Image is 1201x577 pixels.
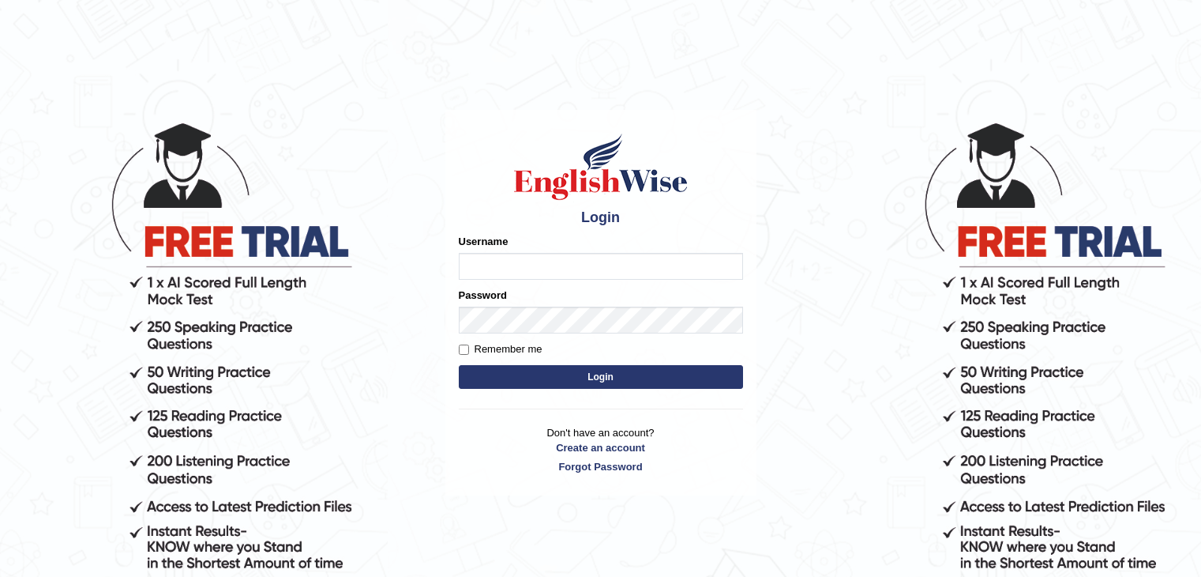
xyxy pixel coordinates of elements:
[459,341,542,357] label: Remember me
[459,345,469,355] input: Remember me
[459,210,743,226] h4: Login
[459,288,507,303] label: Password
[459,459,743,474] a: Forgot Password
[459,425,743,474] p: Don't have an account?
[459,365,743,389] button: Login
[459,440,743,455] a: Create an account
[511,131,691,202] img: Logo of English Wise sign in for intelligent practice with AI
[459,234,509,249] label: Username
